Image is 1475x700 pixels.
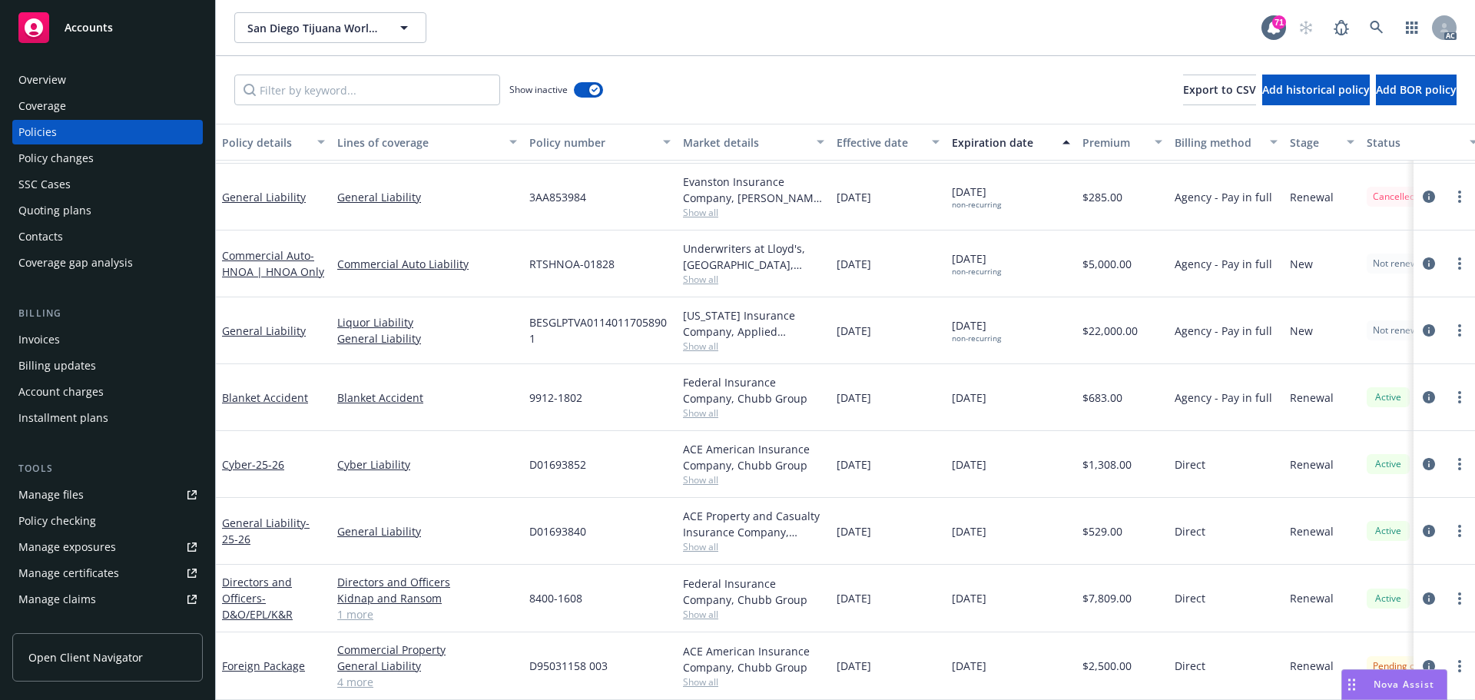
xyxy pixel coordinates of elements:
[337,330,517,347] a: General Liability
[1374,678,1434,691] span: Nova Assist
[683,374,824,406] div: Federal Insurance Company, Chubb Group
[1367,134,1460,151] div: Status
[12,380,203,404] a: Account charges
[222,575,293,622] a: Directors and Officers
[837,658,871,674] span: [DATE]
[12,250,203,275] a: Coverage gap analysis
[683,206,824,219] span: Show all
[529,390,582,406] span: 9912-1802
[1082,256,1132,272] span: $5,000.00
[1290,590,1334,606] span: Renewal
[1183,82,1256,97] span: Export to CSV
[18,613,91,638] div: Manage BORs
[18,250,133,275] div: Coverage gap analysis
[1175,256,1272,272] span: Agency - Pay in full
[337,390,517,406] a: Blanket Accident
[683,406,824,420] span: Show all
[222,248,324,279] a: Commercial Auto
[1420,589,1438,608] a: circleInformation
[252,457,284,472] span: - 25-26
[1376,75,1457,105] button: Add BOR policy
[18,535,116,559] div: Manage exposures
[1262,82,1370,97] span: Add historical policy
[12,198,203,223] a: Quoting plans
[337,606,517,622] a: 1 more
[12,224,203,249] a: Contacts
[1420,522,1438,540] a: circleInformation
[1175,323,1272,339] span: Agency - Pay in full
[1183,75,1256,105] button: Export to CSV
[18,94,66,118] div: Coverage
[1290,256,1313,272] span: New
[18,146,94,171] div: Policy changes
[337,256,517,272] a: Commercial Auto Liability
[683,340,824,353] span: Show all
[1082,323,1138,339] span: $22,000.00
[1290,189,1334,205] span: Renewal
[18,483,84,507] div: Manage files
[683,473,824,486] span: Show all
[837,523,871,539] span: [DATE]
[1450,657,1469,675] a: more
[529,590,582,606] span: 8400-1608
[683,508,824,540] div: ACE Property and Casualty Insurance Company, Chubb Group
[12,94,203,118] a: Coverage
[529,456,586,473] span: D01693852
[683,241,824,273] div: Underwriters at Lloyd's, [GEOGRAPHIC_DATA], [PERSON_NAME] of [GEOGRAPHIC_DATA], RT Specialty Insu...
[12,535,203,559] a: Manage exposures
[12,587,203,612] a: Manage claims
[337,674,517,690] a: 4 more
[946,124,1076,161] button: Expiration date
[234,75,500,105] input: Filter by keyword...
[1420,187,1438,206] a: circleInformation
[1284,124,1361,161] button: Stage
[1082,456,1132,473] span: $1,308.00
[837,134,923,151] div: Effective date
[1450,254,1469,273] a: more
[1175,189,1272,205] span: Agency - Pay in full
[529,658,608,674] span: D95031158 003
[952,523,986,539] span: [DATE]
[1290,523,1334,539] span: Renewal
[1373,390,1404,404] span: Active
[1373,524,1404,538] span: Active
[222,516,310,546] a: General Liability
[1082,658,1132,674] span: $2,500.00
[952,200,1001,210] div: non-recurring
[12,306,203,321] div: Billing
[1290,456,1334,473] span: Renewal
[529,189,586,205] span: 3AA853984
[12,461,203,476] div: Tools
[18,587,96,612] div: Manage claims
[837,189,871,205] span: [DATE]
[1082,523,1122,539] span: $529.00
[1373,457,1404,471] span: Active
[1376,82,1457,97] span: Add BOR policy
[12,146,203,171] a: Policy changes
[337,134,500,151] div: Lines of coverage
[529,256,615,272] span: RTSHNOA-01828
[18,561,119,586] div: Manage certificates
[683,540,824,553] span: Show all
[12,483,203,507] a: Manage files
[1420,455,1438,473] a: circleInformation
[216,124,331,161] button: Policy details
[1175,390,1272,406] span: Agency - Pay in full
[952,590,986,606] span: [DATE]
[683,576,824,608] div: Federal Insurance Company, Chubb Group
[529,523,586,539] span: D01693840
[952,390,986,406] span: [DATE]
[222,457,284,472] a: Cyber
[18,68,66,92] div: Overview
[18,353,96,378] div: Billing updates
[331,124,523,161] button: Lines of coverage
[1373,257,1430,270] span: Not renewing
[1290,323,1313,339] span: New
[1175,456,1205,473] span: Direct
[12,172,203,197] a: SSC Cases
[337,456,517,473] a: Cyber Liability
[1291,12,1321,43] a: Start snowing
[952,658,986,674] span: [DATE]
[1262,75,1370,105] button: Add historical policy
